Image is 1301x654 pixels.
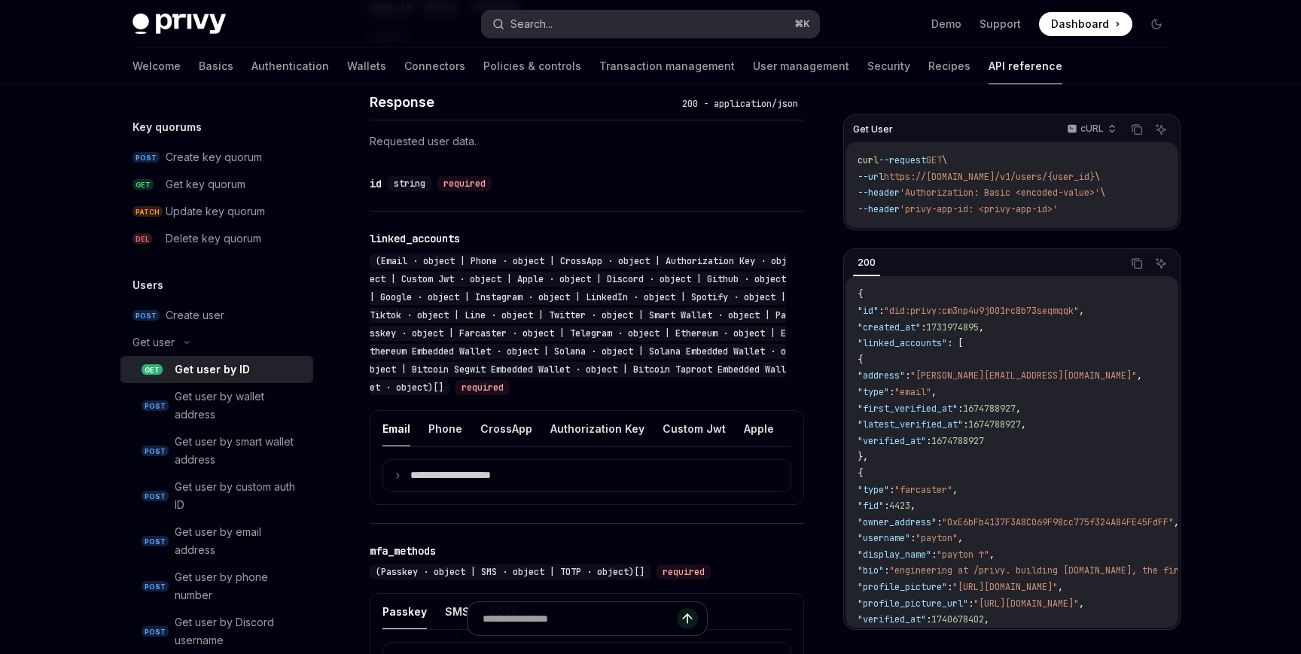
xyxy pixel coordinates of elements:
[1021,418,1026,430] span: ,
[879,154,926,166] span: --request
[947,581,952,593] span: :
[133,48,181,84] a: Welcome
[133,179,154,190] span: GET
[133,333,175,351] div: Get user
[900,203,1058,215] span: 'privy-app-id: <privy-app-id>'
[142,536,169,547] span: POST
[900,187,1100,199] span: 'Authorization: Basic <encoded-value>'
[382,411,410,446] button: Email
[894,386,931,398] span: "email"
[657,564,711,579] div: required
[663,411,726,446] button: Custom Jwt
[133,118,202,136] h5: Key quorums
[370,543,436,558] div: mfa_methods
[968,598,973,610] span: :
[376,566,644,578] span: (Passkey · object | SMS · object | TOTP · object)[]
[858,500,884,512] span: "fid"
[858,288,863,300] span: {
[175,523,304,559] div: Get user by email address
[931,613,984,625] span: 1740678402
[483,48,581,84] a: Policies & controls
[488,594,518,629] button: TOTP
[931,549,937,561] span: :
[980,17,1021,32] a: Support
[942,516,1174,528] span: "0xE6bFb4137F3A8C069F98cc775f324A84FE45FdFF"
[858,171,884,183] span: --url
[858,370,905,382] span: "address"
[931,386,937,398] span: ,
[133,310,160,321] span: POST
[905,370,910,382] span: :
[1058,581,1063,593] span: ,
[120,428,313,473] a: POSTGet user by smart wallet address
[853,254,880,272] div: 200
[744,411,774,446] button: Apple
[926,321,979,333] span: 1731974895
[858,418,963,430] span: "latest_verified_at"
[120,356,313,383] a: GETGet user by ID
[120,225,313,252] a: DELDelete key quorum
[889,484,894,496] span: :
[858,484,889,496] span: "type"
[677,608,698,629] button: Send message
[858,532,910,544] span: "username"
[979,321,984,333] span: ,
[120,171,313,198] a: GETGet key quorum
[370,231,460,246] div: linked_accounts
[1016,403,1021,415] span: ,
[884,171,1095,183] span: https://[DOMAIN_NAME]/v1/users/{user_id}
[931,17,961,32] a: Demo
[142,400,169,412] span: POST
[952,581,1058,593] span: "[URL][DOMAIN_NAME]"
[133,276,163,294] h5: Users
[879,305,884,317] span: :
[120,519,313,564] a: POSTGet user by email address
[963,403,1016,415] span: 1674788927
[858,549,931,561] span: "display_name"
[921,321,926,333] span: :
[989,549,995,561] span: ,
[428,411,462,446] button: Phone
[858,451,868,463] span: },
[120,302,313,329] a: POSTCreate user
[175,388,304,424] div: Get user by wallet address
[1144,12,1168,36] button: Toggle dark mode
[937,549,989,561] span: "payton ↑"
[858,613,926,625] span: "verified_at"
[437,176,492,191] div: required
[753,48,849,84] a: User management
[858,581,947,593] span: "profile_picture"
[1039,12,1132,36] a: Dashboard
[1079,305,1084,317] span: ,
[404,48,465,84] a: Connectors
[926,154,942,166] span: GET
[968,418,1021,430] span: 1674788927
[175,478,304,514] div: Get user by custom auth ID
[794,18,810,30] span: ⌘ K
[858,598,968,610] span: "profile_picture_url"
[166,230,261,248] div: Delete key quorum
[931,435,984,447] span: 1674788927
[133,14,226,35] img: dark logo
[858,403,958,415] span: "first_verified_at"
[1174,516,1179,528] span: ,
[1051,17,1109,32] span: Dashboard
[142,581,169,592] span: POST
[133,233,152,245] span: DEL
[858,321,921,333] span: "created_at"
[858,187,900,199] span: --header
[894,484,952,496] span: "farcaster"
[199,48,233,84] a: Basics
[482,11,819,38] button: Search...⌘K
[926,435,931,447] span: :
[175,568,304,604] div: Get user by phone number
[676,96,804,111] div: 200 - application/json
[120,609,313,654] a: POSTGet user by Discord username
[166,202,265,221] div: Update key quorum
[1080,123,1104,135] p: cURL
[370,255,787,394] span: (Email · object | Phone · object | CrossApp · object | Authorization Key · object | Custom Jwt · ...
[963,418,968,430] span: :
[973,598,1079,610] span: "[URL][DOMAIN_NAME]"
[370,176,382,191] div: id
[550,411,644,446] button: Authorization Key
